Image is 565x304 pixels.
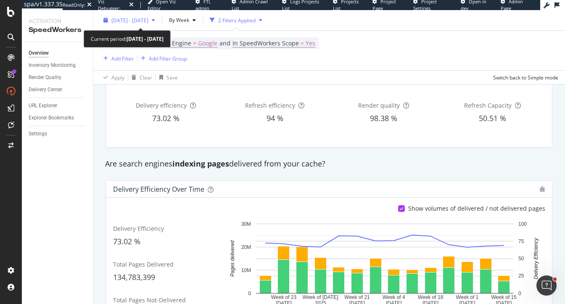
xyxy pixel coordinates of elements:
span: 134,783,399 [113,272,155,282]
button: Switch back to Simple mode [490,71,558,84]
div: 2 Filters Applied [218,16,256,24]
div: Are search engines delivered from your cache? [101,159,557,169]
button: Apply [100,71,124,84]
text: 25 [518,273,524,279]
span: 98.38 % [370,113,397,123]
text: Week of 18 [418,294,444,300]
span: Refresh efficiency [245,101,295,109]
span: Search Engine [151,39,191,47]
span: By Week [166,16,189,24]
text: 0 [248,291,251,296]
span: Delivery Efficiency [113,225,164,233]
button: [DATE] - [DATE] [100,13,158,27]
div: Switch back to Simple mode [493,74,558,81]
strong: indexing pages [172,159,229,169]
b: [DATE] - [DATE] [127,35,164,42]
div: URL Explorer [29,101,57,110]
text: Week of 4 [383,294,405,300]
text: 30M [241,221,251,227]
div: Apply [111,74,124,81]
div: Clear [140,74,152,81]
span: Total Pages Delivered [113,260,174,268]
text: 20M [241,244,251,250]
div: Activation [29,17,86,25]
span: In SpeedWorkers Scope [232,39,299,47]
text: Delivery Efficiency [533,238,539,279]
text: Week of 21 [344,294,370,300]
a: Settings [29,130,87,138]
div: Save [166,74,178,81]
text: 10M [241,267,251,273]
button: Add Filter Group [137,53,187,63]
span: 50.51 % [479,113,506,123]
span: 94 % [267,113,283,123]
a: Delivery Center [29,85,87,94]
div: Settings [29,130,47,138]
a: Explorer Bookmarks [29,114,87,122]
a: URL Explorer [29,101,87,110]
text: 75 [518,238,524,244]
div: Render Quality [29,73,61,82]
text: 50 [518,256,524,262]
button: 2 Filters Applied [206,13,266,27]
a: Render Quality [29,73,87,82]
text: 100 [518,221,527,227]
text: Pages delivered [230,241,235,277]
span: Google [198,37,217,49]
div: ReadOnly: [63,2,85,8]
text: Week of 15 [491,294,517,300]
div: Overview [29,49,49,58]
button: Save [156,71,178,84]
div: SpeedWorkers [29,25,86,35]
div: Current period: [91,34,164,44]
span: Delivery efficiency [136,101,187,109]
div: Show volumes of delivered / not delivered pages [408,204,545,213]
iframe: Intercom live chat [536,275,557,296]
text: 0 [518,291,521,296]
span: Render quality [358,101,400,109]
text: Week of 1 [456,294,478,300]
span: = [193,39,196,47]
text: Week of [DATE] [303,294,338,300]
a: Overview [29,49,87,58]
a: Inventory Monitoring [29,61,87,70]
span: 73.02 % [152,113,180,123]
div: Add Filter Group [149,55,187,62]
div: Explorer Bookmarks [29,114,74,122]
span: Total Pages Not-Delivered [113,296,186,304]
span: [DATE] - [DATE] [111,16,148,24]
button: By Week [166,13,199,27]
div: bug [539,186,545,192]
div: Delivery Efficiency over time [113,185,204,193]
span: 73.02 % [113,236,140,246]
div: Inventory Monitoring [29,61,76,70]
span: Refresh Capacity [464,101,512,109]
div: Add Filter [111,55,134,62]
span: = [301,39,304,47]
span: Yes [306,37,315,49]
div: Delivery Center [29,85,62,94]
button: Clear [128,71,152,84]
text: Week of 23 [271,294,297,300]
span: and [219,39,230,47]
button: Add Filter [100,53,134,63]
